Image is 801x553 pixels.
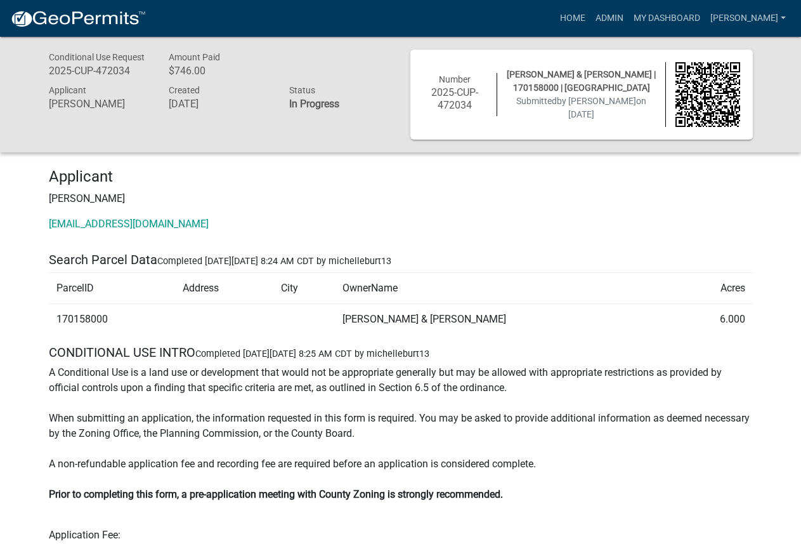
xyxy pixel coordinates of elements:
[439,74,471,84] span: Number
[423,86,488,110] h6: 2025-CUP-472034
[195,349,429,359] span: Completed [DATE][DATE] 8:25 AM CDT by michelleburt13
[49,85,86,95] span: Applicant
[590,6,628,30] a: Admin
[49,218,209,230] a: [EMAIL_ADDRESS][DOMAIN_NAME]
[289,85,315,95] span: Status
[157,256,391,267] span: Completed [DATE][DATE] 8:24 AM CDT by michelleburt13
[49,345,753,360] h5: CONDITIONAL USE INTRO
[175,272,273,303] td: Address
[49,52,145,62] span: Conditional Use Request
[49,191,753,206] p: [PERSON_NAME]
[49,512,753,543] div: Application Fee:
[507,69,656,93] span: [PERSON_NAME] & [PERSON_NAME] | 170158000 | [GEOGRAPHIC_DATA]
[169,52,220,62] span: Amount Paid
[555,6,590,30] a: Home
[335,272,675,303] td: OwnerName
[169,98,270,110] h6: [DATE]
[49,252,753,267] h5: Search Parcel Data
[49,365,753,502] div: A Conditional Use is a land use or development that would not be appropriate generally but may be...
[516,96,646,119] span: Submitted on [DATE]
[628,6,705,30] a: My Dashboard
[49,98,150,110] h6: [PERSON_NAME]
[273,272,335,303] td: City
[557,96,636,106] span: by [PERSON_NAME]
[335,303,675,335] td: [PERSON_NAME] & [PERSON_NAME]
[675,62,740,127] img: QR code
[169,85,200,95] span: Created
[675,272,753,303] td: Acres
[49,488,503,500] b: Prior to completing this form, a pre-application meeting with County Zoning is strongly recommended.
[705,6,791,30] a: [PERSON_NAME]
[49,65,150,77] h6: 2025-CUP-472034
[49,272,176,303] td: ParcelID
[49,168,753,186] h4: Applicant
[49,303,176,335] td: 170158000
[289,98,339,110] strong: In Progress
[675,303,753,335] td: 6.000
[169,65,270,77] h6: $746.00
